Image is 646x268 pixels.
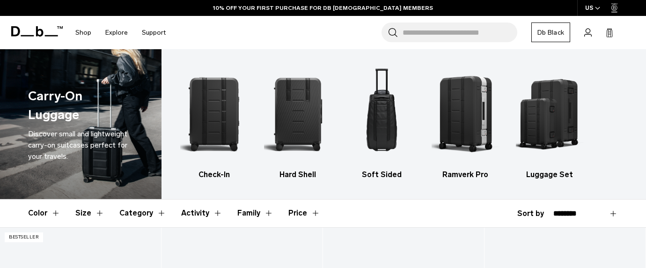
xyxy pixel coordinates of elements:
[516,63,583,180] li: 5 / 5
[181,200,222,227] button: Toggle Filter
[264,169,331,180] h3: Hard Shell
[180,169,248,180] h3: Check-In
[142,16,166,49] a: Support
[28,200,60,227] button: Toggle Filter
[5,232,43,242] p: Bestseller
[516,169,583,180] h3: Luggage Set
[348,63,415,180] li: 3 / 5
[237,200,273,227] button: Toggle Filter
[105,16,128,49] a: Explore
[75,200,104,227] button: Toggle Filter
[180,63,248,180] a: Db Check-In
[432,63,499,164] img: Db
[75,16,91,49] a: Shop
[516,63,583,180] a: Db Luggage Set
[28,87,130,125] h1: Carry-On Luggage
[531,22,570,42] a: Db Black
[288,200,320,227] button: Toggle Price
[264,63,331,164] img: Db
[348,63,415,180] a: Db Soft Sided
[264,63,331,180] li: 2 / 5
[180,63,248,180] li: 1 / 5
[28,129,127,161] span: Discover small and lightweight carry-on suitcases perfect for your travels.
[68,16,173,49] nav: Main Navigation
[348,63,415,164] img: Db
[180,63,248,164] img: Db
[119,200,166,227] button: Toggle Filter
[516,63,583,164] img: Db
[213,4,433,12] a: 10% OFF YOUR FIRST PURCHASE FOR DB [DEMOGRAPHIC_DATA] MEMBERS
[432,169,499,180] h3: Ramverk Pro
[348,169,415,180] h3: Soft Sided
[264,63,331,180] a: Db Hard Shell
[432,63,499,180] li: 4 / 5
[432,63,499,180] a: Db Ramverk Pro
